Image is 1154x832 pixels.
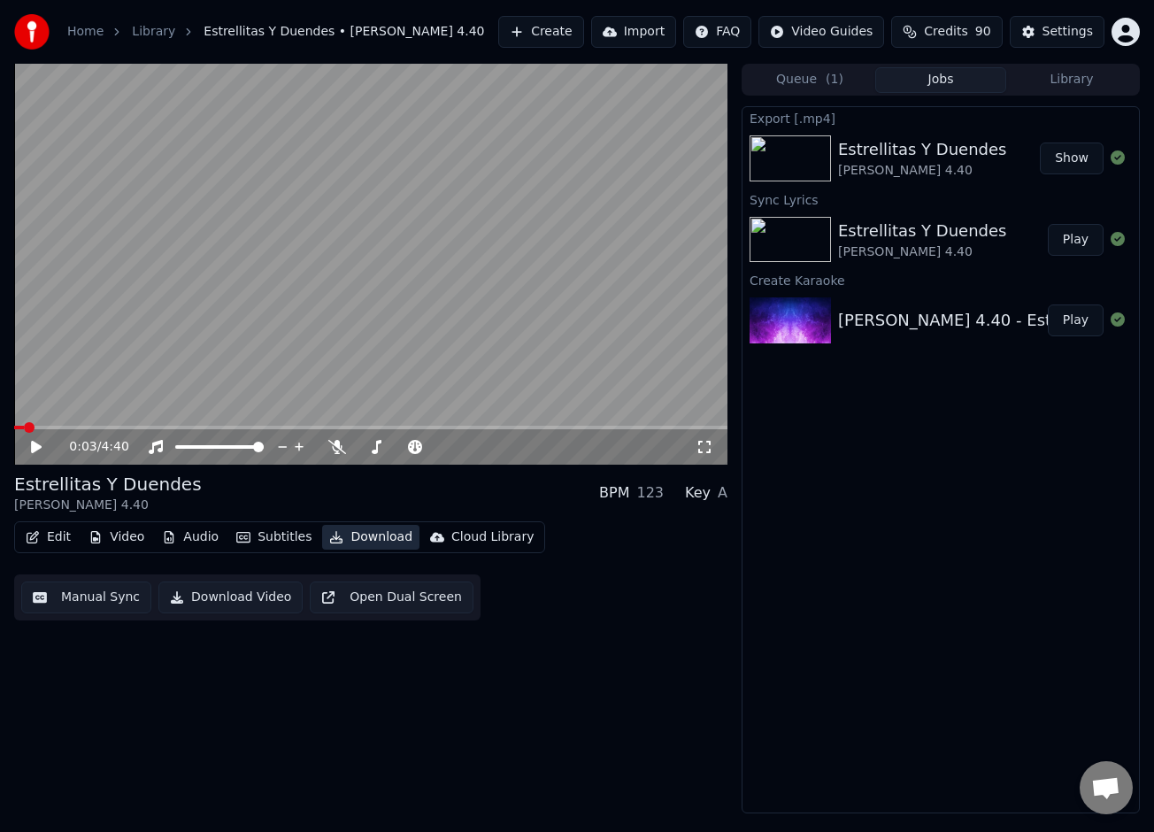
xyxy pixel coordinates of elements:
span: Estrellitas Y Duendes • [PERSON_NAME] 4.40 [204,23,484,41]
button: Audio [155,525,226,550]
div: 123 [636,482,664,504]
button: Open Dual Screen [310,582,473,613]
button: FAQ [683,16,751,48]
div: BPM [599,482,629,504]
img: youka [14,14,50,50]
nav: breadcrumb [67,23,484,41]
button: Play [1048,304,1104,336]
button: Settings [1010,16,1104,48]
button: Jobs [875,67,1006,93]
div: [PERSON_NAME] 4.40 [14,497,202,514]
span: 90 [975,23,991,41]
button: Download Video [158,582,303,613]
button: Queue [744,67,875,93]
button: Credits90 [891,16,1002,48]
span: 4:40 [101,438,128,456]
div: Export [.mp4] [742,107,1139,128]
div: Estrellitas Y Duendes [838,137,1006,162]
button: Create [498,16,584,48]
button: Video [81,525,151,550]
button: Download [322,525,419,550]
div: Estrellitas Y Duendes [14,472,202,497]
div: Key [685,482,711,504]
div: A [718,482,727,504]
button: Library [1006,67,1137,93]
button: Play [1048,224,1104,256]
div: / [69,438,112,456]
div: Estrellitas Y Duendes [838,219,1006,243]
span: 0:03 [69,438,96,456]
a: Open chat [1080,761,1133,814]
button: Edit [19,525,78,550]
button: Import [591,16,676,48]
a: Library [132,23,175,41]
button: Show [1040,143,1104,174]
a: Home [67,23,104,41]
button: Video Guides [758,16,884,48]
button: Subtitles [229,525,319,550]
div: Sync Lyrics [742,189,1139,210]
span: Credits [924,23,967,41]
div: Create Karaoke [742,269,1139,290]
div: Settings [1042,23,1093,41]
button: Manual Sync [21,582,151,613]
div: Cloud Library [451,528,534,546]
span: ( 1 ) [826,71,843,89]
div: [PERSON_NAME] 4.40 [838,243,1006,261]
div: [PERSON_NAME] 4.40 [838,162,1006,180]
